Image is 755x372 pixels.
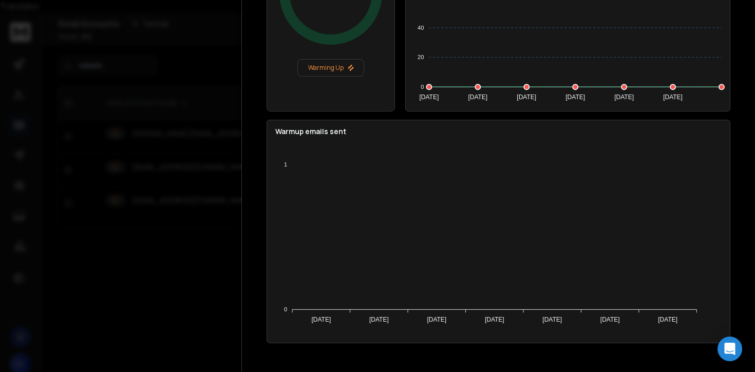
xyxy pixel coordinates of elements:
tspan: [DATE] [663,94,683,101]
tspan: [DATE] [427,316,446,323]
tspan: [DATE] [311,316,331,323]
div: Open Intercom Messenger [718,337,742,361]
tspan: 0 [421,84,424,90]
tspan: 1 [284,161,287,168]
tspan: [DATE] [658,316,677,323]
tspan: [DATE] [542,316,562,323]
tspan: [DATE] [468,94,487,101]
p: Warming Up [302,64,360,72]
tspan: [DATE] [600,316,620,323]
tspan: [DATE] [565,94,585,101]
tspan: [DATE] [419,94,439,101]
tspan: [DATE] [517,94,536,101]
tspan: 0 [284,306,287,312]
tspan: [DATE] [369,316,389,323]
tspan: 20 [418,54,424,60]
tspan: 40 [418,25,424,31]
tspan: [DATE] [614,94,634,101]
p: Warmup emails sent [275,126,722,137]
tspan: [DATE] [485,316,504,323]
